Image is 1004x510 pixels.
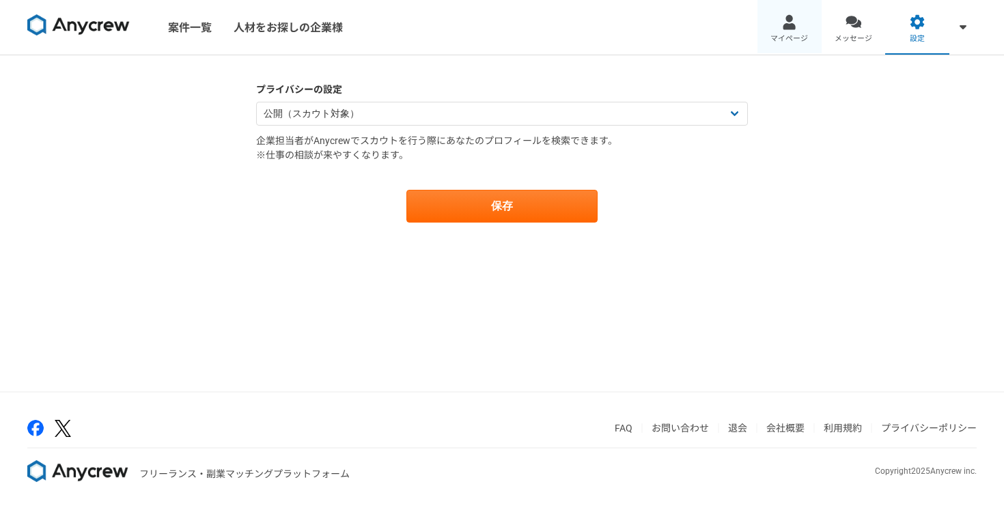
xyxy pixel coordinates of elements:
[406,190,598,223] button: 保存
[27,460,128,482] img: 8DqYSo04kwAAAAASUVORK5CYII=
[835,33,872,44] span: メッセージ
[770,33,808,44] span: マイページ
[27,420,44,436] img: facebook-2adfd474.png
[256,83,748,97] label: プライバシーの設定
[824,423,862,434] a: 利用規約
[256,134,748,162] p: 企業担当者がAnycrewでスカウトを行う際にあなたのプロフィールを検索できます。 ※仕事の相談が来やすくなります。
[728,423,747,434] a: 退会
[881,423,977,434] a: プライバシーポリシー
[875,465,977,477] p: Copyright 2025 Anycrew inc.
[766,423,805,434] a: 会社概要
[615,423,632,434] a: FAQ
[55,420,71,437] img: x-391a3a86.png
[139,467,350,481] p: フリーランス・副業マッチングプラットフォーム
[652,423,709,434] a: お問い合わせ
[910,33,925,44] span: 設定
[27,14,130,36] img: 8DqYSo04kwAAAAASUVORK5CYII=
